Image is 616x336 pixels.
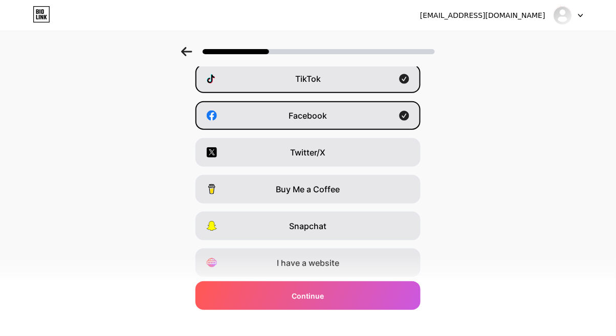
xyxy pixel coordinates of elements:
div: [EMAIL_ADDRESS][DOMAIN_NAME] [420,10,545,21]
span: Snapchat [290,220,327,232]
span: Continue [292,290,324,301]
span: Twitter/X [291,146,326,159]
span: I have a website [277,257,339,269]
span: Facebook [289,109,327,122]
span: Buy Me a Coffee [276,183,340,195]
img: nrhsofiyaaa [553,6,573,25]
span: TikTok [295,73,321,85]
